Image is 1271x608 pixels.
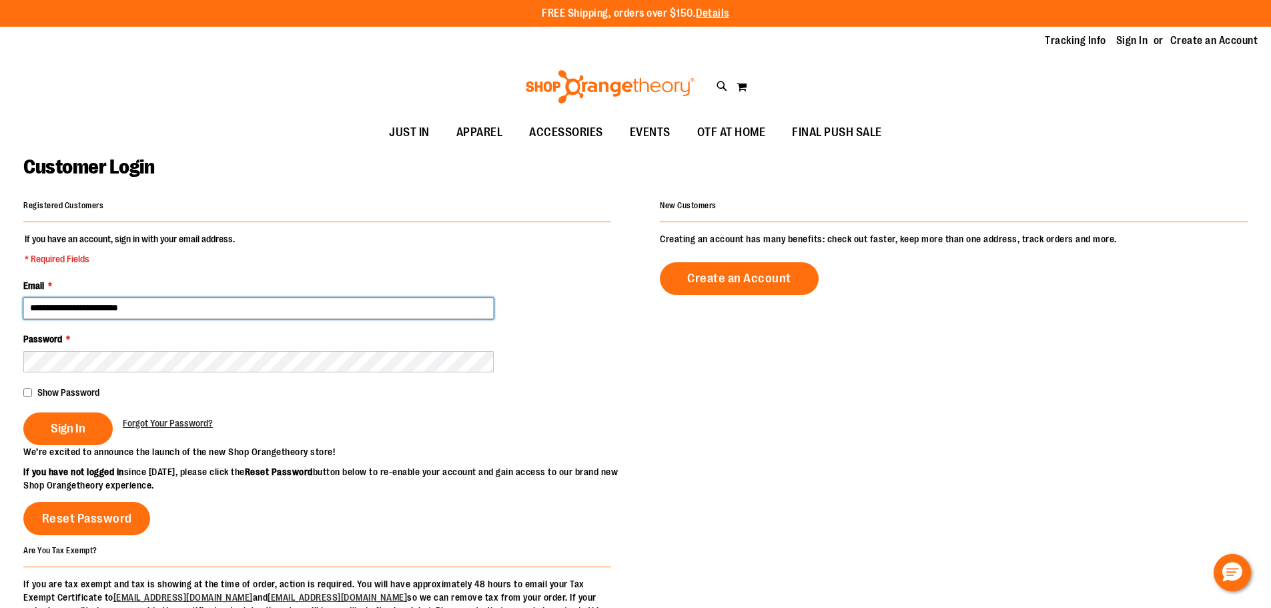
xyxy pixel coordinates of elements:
[697,117,766,147] span: OTF AT HOME
[443,117,516,148] a: APPAREL
[23,465,636,492] p: since [DATE], please click the button below to re-enable your account and gain access to our bran...
[524,70,697,103] img: Shop Orangetheory
[660,201,717,210] strong: New Customers
[1170,33,1258,48] a: Create an Account
[23,232,236,266] legend: If you have an account, sign in with your email address.
[376,117,443,148] a: JUST IN
[23,156,154,178] span: Customer Login
[779,117,895,148] a: FINAL PUSH SALE
[113,592,253,603] a: [EMAIL_ADDRESS][DOMAIN_NAME]
[245,467,313,477] strong: Reset Password
[684,117,779,148] a: OTF AT HOME
[696,7,729,19] a: Details
[123,418,213,428] span: Forgot Your Password?
[23,334,62,344] span: Password
[1116,33,1148,48] a: Sign In
[37,387,99,398] span: Show Password
[456,117,503,147] span: APPAREL
[51,421,85,436] span: Sign In
[630,117,671,147] span: EVENTS
[792,117,882,147] span: FINAL PUSH SALE
[616,117,684,148] a: EVENTS
[687,271,791,286] span: Create an Account
[123,416,213,430] a: Forgot Your Password?
[23,412,113,445] button: Sign In
[23,201,103,210] strong: Registered Customers
[1045,33,1106,48] a: Tracking Info
[23,280,44,291] span: Email
[389,117,430,147] span: JUST IN
[23,545,97,555] strong: Are You Tax Exempt?
[516,117,616,148] a: ACCESSORIES
[660,232,1248,246] p: Creating an account has many benefits: check out faster, keep more than one address, track orders...
[23,445,636,459] p: We’re excited to announce the launch of the new Shop Orangetheory store!
[268,592,407,603] a: [EMAIL_ADDRESS][DOMAIN_NAME]
[23,467,124,477] strong: If you have not logged in
[1214,554,1251,591] button: Hello, have a question? Let’s chat.
[660,262,819,295] a: Create an Account
[25,252,235,266] span: * Required Fields
[529,117,603,147] span: ACCESSORIES
[42,511,132,526] span: Reset Password
[542,6,729,21] p: FREE Shipping, orders over $150.
[23,502,150,535] a: Reset Password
